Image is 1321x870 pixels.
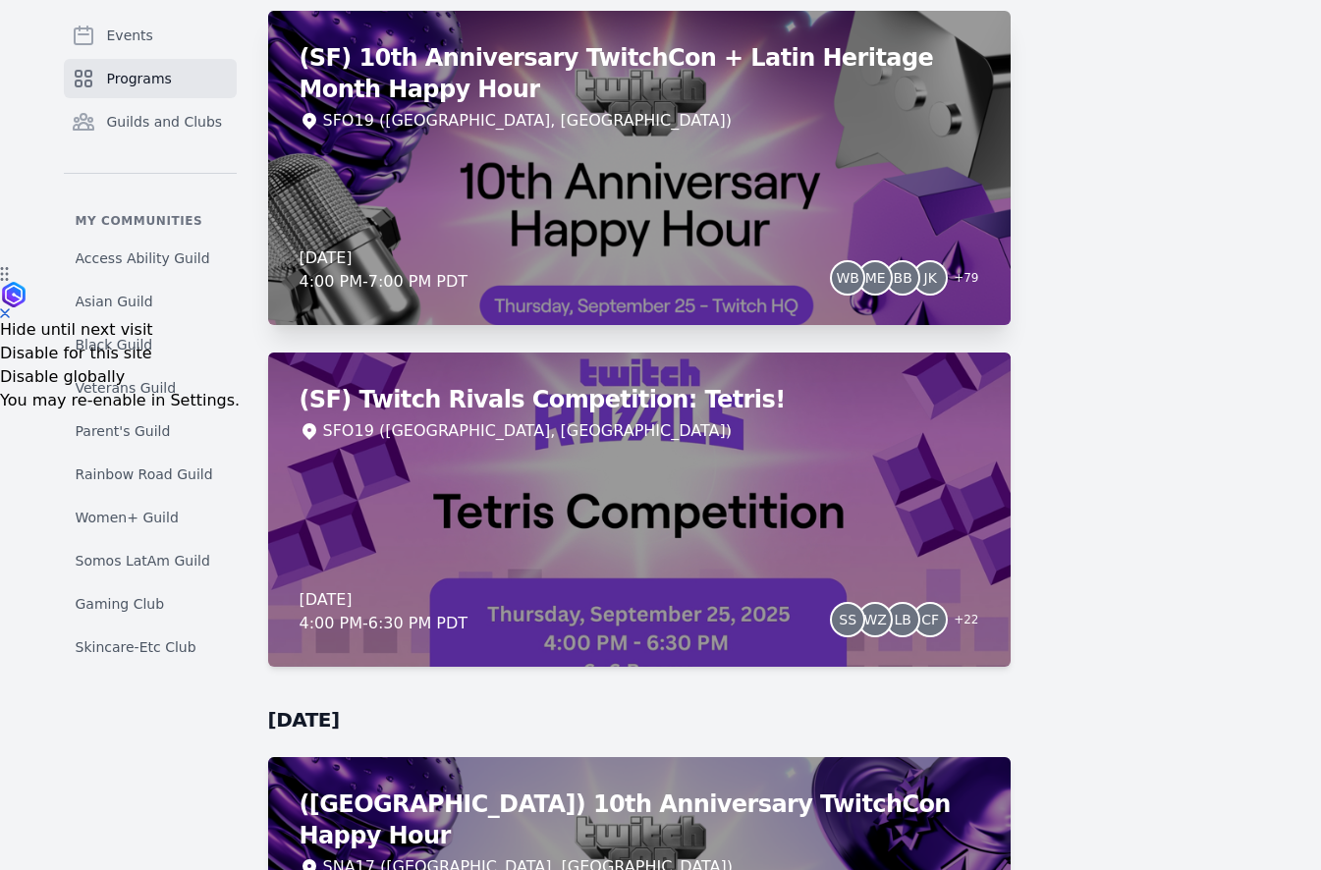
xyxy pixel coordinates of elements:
[300,384,979,415] h2: (SF) Twitch Rivals Competition: Tetris!
[300,42,979,105] h2: (SF) 10th Anniversary TwitchCon + Latin Heritage Month Happy Hour
[268,11,1011,325] a: (SF) 10th Anniversary TwitchCon + Latin Heritage Month Happy HourSFO19 ([GEOGRAPHIC_DATA], [GEOGR...
[107,69,172,88] span: Programs
[64,16,237,55] a: Events
[839,613,856,626] span: SS
[76,378,177,398] span: Veterans Guild
[268,353,1011,667] a: (SF) Twitch Rivals Competition: Tetris!SFO19 ([GEOGRAPHIC_DATA], [GEOGRAPHIC_DATA])[DATE]4:00 PM-...
[64,629,237,665] a: Skincare-Etc Club
[924,271,937,285] span: JK
[76,335,153,354] span: Black Guild
[76,248,210,268] span: Access Ability Guild
[64,327,237,362] a: Black Guild
[300,788,979,851] h2: ([GEOGRAPHIC_DATA]) 10th Anniversary TwitchCon Happy Hour
[64,413,237,449] a: Parent's Guild
[107,112,223,132] span: Guilds and Clubs
[921,613,939,626] span: CF
[942,608,978,635] span: + 22
[76,637,196,657] span: Skincare-Etc Club
[300,246,468,294] div: [DATE] 4:00 PM - 7:00 PM PDT
[64,284,237,319] a: Asian Guild
[64,543,237,578] a: Somos LatAm Guild
[64,457,237,492] a: Rainbow Road Guild
[300,588,468,635] div: [DATE] 4:00 PM - 6:30 PM PDT
[76,292,153,311] span: Asian Guild
[64,586,237,622] a: Gaming Club
[64,16,237,670] nav: Sidebar
[863,613,886,626] span: WZ
[865,271,886,285] span: ME
[268,706,1011,734] h2: [DATE]
[76,551,210,571] span: Somos LatAm Guild
[894,271,912,285] span: BB
[942,266,978,294] span: + 79
[76,508,179,527] span: Women+ Guild
[64,500,237,535] a: Women+ Guild
[323,419,732,443] div: SFO19 ([GEOGRAPHIC_DATA], [GEOGRAPHIC_DATA])
[64,59,237,98] a: Programs
[107,26,153,45] span: Events
[76,421,171,441] span: Parent's Guild
[64,213,237,229] p: My communities
[76,594,165,614] span: Gaming Club
[64,370,237,406] a: Veterans Guild
[836,271,858,285] span: WB
[323,109,732,133] div: SFO19 ([GEOGRAPHIC_DATA], [GEOGRAPHIC_DATA])
[64,241,237,276] a: Access Ability Guild
[64,102,237,141] a: Guilds and Clubs
[76,464,213,484] span: Rainbow Road Guild
[894,613,910,626] span: LB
